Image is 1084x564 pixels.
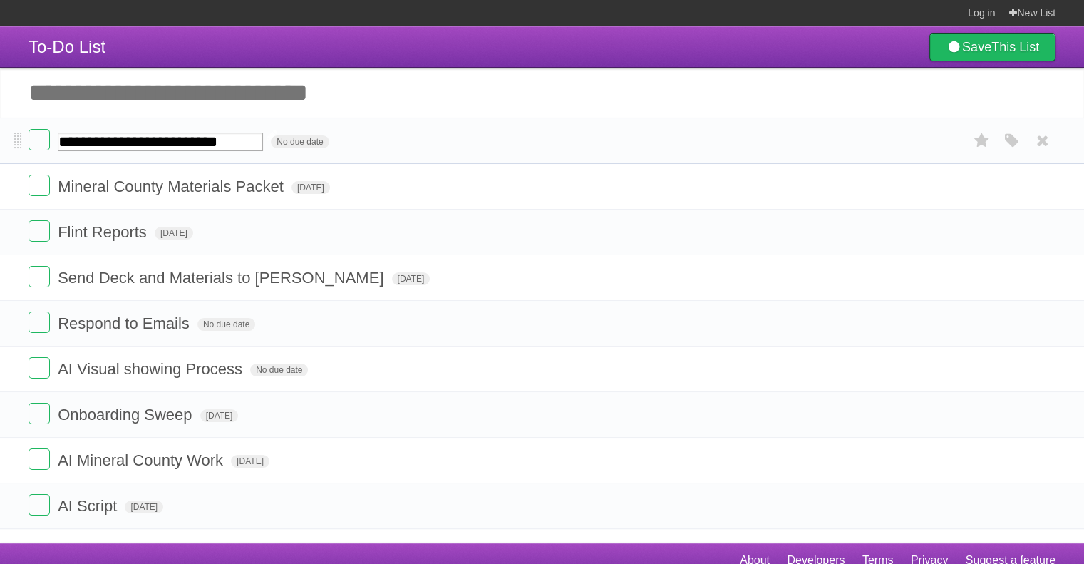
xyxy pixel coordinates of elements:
span: AI Visual showing Process [58,360,246,378]
label: Star task [969,129,996,153]
label: Done [29,357,50,379]
span: Onboarding Sweep [58,406,195,424]
label: Done [29,266,50,287]
span: [DATE] [291,181,330,194]
span: [DATE] [392,272,430,285]
label: Done [29,403,50,424]
label: Done [29,448,50,470]
span: To-Do List [29,37,105,56]
label: Done [29,220,50,242]
span: Respond to Emails [58,314,193,332]
label: Done [29,312,50,333]
span: Mineral County Materials Packet [58,178,287,195]
span: [DATE] [200,409,239,422]
span: [DATE] [231,455,269,468]
span: [DATE] [155,227,193,240]
span: Send Deck and Materials to [PERSON_NAME] [58,269,387,287]
span: AI Script [58,497,120,515]
span: AI Mineral County Work [58,451,227,469]
a: SaveThis List [929,33,1055,61]
label: Done [29,129,50,150]
span: Flint Reports [58,223,150,241]
span: No due date [271,135,329,148]
label: Done [29,175,50,196]
label: Done [29,494,50,516]
span: No due date [197,318,255,331]
span: [DATE] [125,501,163,513]
span: No due date [250,364,308,376]
b: This List [991,40,1039,54]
